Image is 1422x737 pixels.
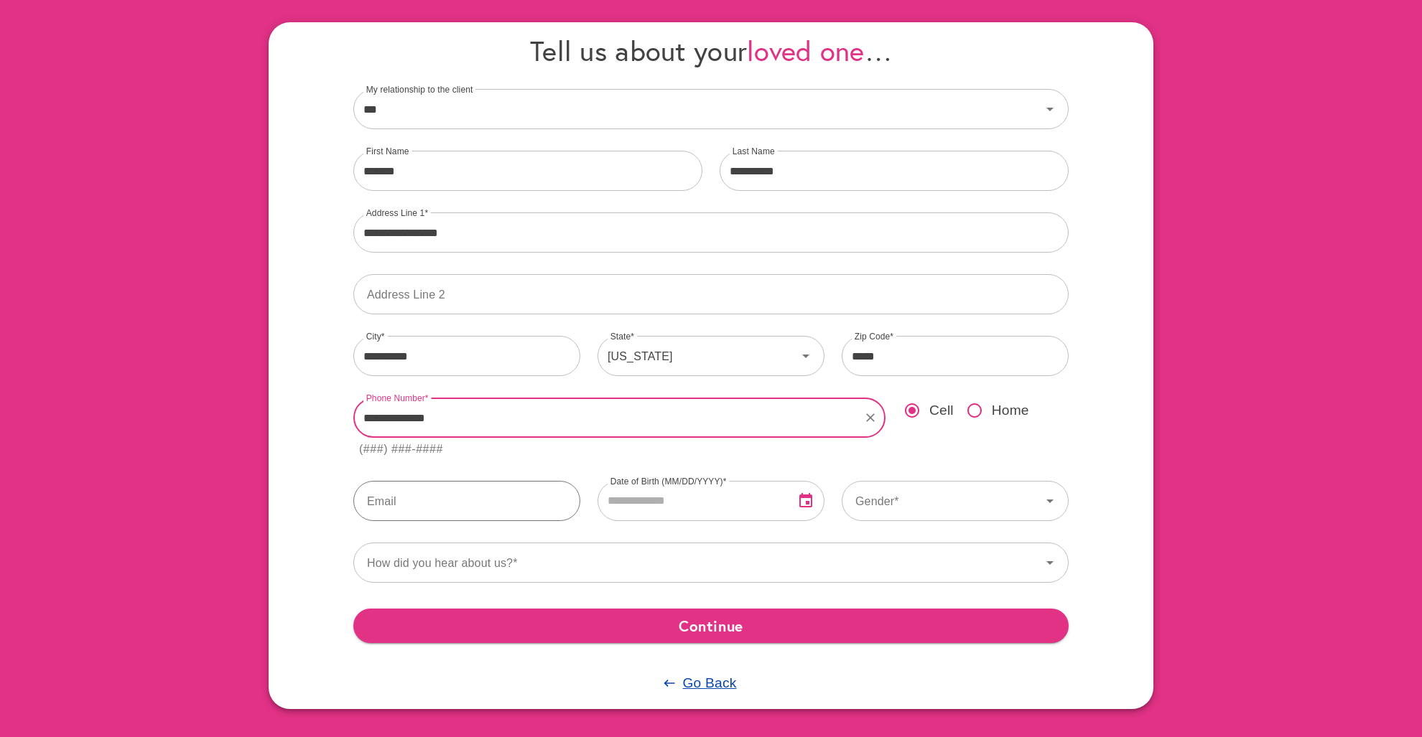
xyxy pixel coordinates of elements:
svg: Icon [1041,100,1059,118]
div: [US_STATE] [598,336,797,376]
u: Go Back [682,675,736,690]
span: Cell [929,400,954,421]
svg: Icon [1041,554,1059,571]
span: loved one [747,32,865,69]
svg: Icon [797,347,814,365]
div: (###) ###-#### [359,440,443,459]
h4: Tell us about your … [353,34,1069,67]
span: Continue [365,613,1057,639]
span: Home [992,400,1029,421]
svg: Icon [1041,492,1059,510]
button: Continue [353,609,1069,643]
button: Open Date Picker [789,484,823,518]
